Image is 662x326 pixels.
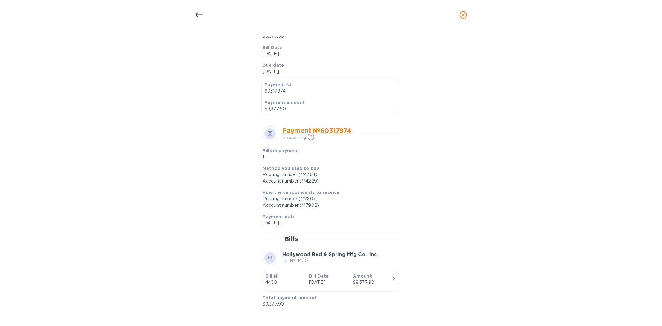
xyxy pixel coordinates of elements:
p: Bill № 4450 [282,257,378,264]
p: 60317974 [264,88,395,94]
b: Payment № [264,82,291,87]
h2: Bills [284,235,298,243]
div: Account number (**7902) [263,202,394,209]
p: 1 [263,154,350,160]
button: close [456,7,471,22]
p: [DATE] [263,220,394,226]
p: [DATE] [263,68,394,75]
b: Bills in payment [263,148,299,153]
div: Routing number (**4764) [263,171,394,178]
p: Processing [282,134,306,141]
b: Payment amount [264,100,305,105]
b: Amount [353,274,372,278]
p: $9,377.90 [263,33,394,39]
b: Due date [263,63,284,68]
b: HI [268,256,272,260]
p: [DATE] [263,51,394,57]
p: [DATE] [309,279,348,286]
div: Account number (**4229) [263,178,394,184]
p: $9,377.90 [263,301,394,307]
button: Bill №4450Bill Date[DATE]Amount$9,377.90 [263,270,399,292]
p: $9,377.90 [264,106,395,112]
b: How the vendor wants to receive [263,190,340,195]
b: Method you used to pay [263,166,319,171]
b: Bill № [265,274,279,278]
p: 4450 [265,279,304,286]
a: Payment № 60317974 [282,127,351,134]
b: Total payment amount [263,295,317,300]
b: Hollywood Bed & Spring Mfg Co., Inc. [282,251,378,257]
b: Bill Date [263,45,282,50]
div: $9,377.90 [353,279,392,286]
div: Routing number (**2807) [263,196,394,202]
b: Payment date [263,214,296,219]
b: Bill Date [309,274,329,278]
